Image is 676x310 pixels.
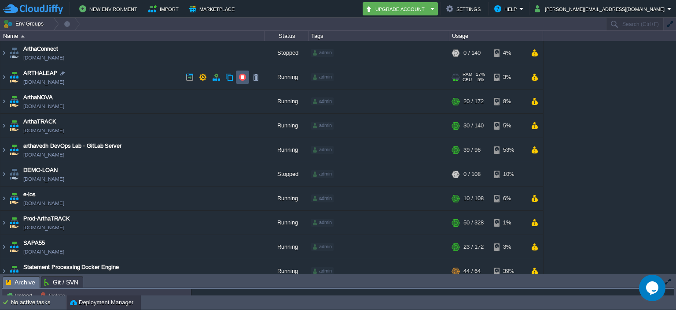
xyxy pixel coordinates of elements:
a: ArthaTRACK [23,117,56,126]
span: CPU [463,77,472,82]
div: Running [265,235,309,259]
img: AMDAwAAAACH5BAEAAAAALAAAAAABAAEAAAICRAEAOw== [8,187,20,210]
img: AMDAwAAAACH5BAEAAAAALAAAAAABAAEAAAICRAEAOw== [0,211,7,235]
img: AMDAwAAAACH5BAEAAAAALAAAAAABAAEAAAICRAEAOw== [0,41,7,65]
div: 8% [494,90,523,113]
img: AMDAwAAAACH5BAEAAAAALAAAAAABAAEAAAICRAEAOw== [0,114,7,138]
div: admin [311,49,334,57]
a: arthavedh DevOps Lab - GitLab Server [23,142,121,150]
a: [DOMAIN_NAME] [23,78,64,86]
div: Running [265,211,309,235]
div: 10% [494,162,523,186]
div: 0 / 108 [463,162,481,186]
div: 44 / 64 [463,259,481,283]
div: admin [311,267,334,275]
a: [DOMAIN_NAME] [23,150,64,159]
span: Statement Processing Docker Engine [23,263,119,272]
a: DEMO-LOAN [23,166,58,175]
span: Archive [6,277,35,288]
div: Stopped [265,41,309,65]
div: admin [311,73,334,81]
img: AMDAwAAAACH5BAEAAAAALAAAAAABAAEAAAICRAEAOw== [0,65,7,89]
div: 1% [494,211,523,235]
div: Running [265,114,309,138]
a: [DOMAIN_NAME] [23,126,64,135]
div: admin [311,170,334,178]
div: 6% [494,187,523,210]
div: 3% [494,235,523,259]
span: Git / SVN [44,277,78,288]
div: 5% [494,114,523,138]
img: CloudJiffy [3,4,63,15]
button: Deployment Manager [70,298,133,307]
div: 4% [494,41,523,65]
a: SAPA55 [23,239,45,247]
div: 30 / 140 [463,114,484,138]
div: Running [265,259,309,283]
img: AMDAwAAAACH5BAEAAAAALAAAAAABAAEAAAICRAEAOw== [0,235,7,259]
div: 39 / 96 [463,138,481,162]
div: 0 / 140 [463,41,481,65]
div: Running [265,187,309,210]
div: admin [311,122,334,130]
div: Name [1,31,264,41]
img: AMDAwAAAACH5BAEAAAAALAAAAAABAAEAAAICRAEAOw== [8,114,20,138]
div: 20 / 172 [463,90,484,113]
button: New Environment [79,4,140,14]
a: [DOMAIN_NAME] [23,102,64,111]
button: Settings [446,4,483,14]
img: AMDAwAAAACH5BAEAAAAALAAAAAABAAEAAAICRAEAOw== [8,41,20,65]
button: [PERSON_NAME][EMAIL_ADDRESS][DOMAIN_NAME] [535,4,667,14]
div: admin [311,146,334,154]
button: Marketplace [189,4,237,14]
a: ArthaNOVA [23,93,53,102]
div: 3% [494,65,523,89]
a: [DOMAIN_NAME] [23,53,64,62]
div: admin [311,243,334,251]
a: ARTHALEAP [23,69,58,78]
button: Env Groups [3,18,47,30]
div: Tags [309,31,449,41]
img: AMDAwAAAACH5BAEAAAAALAAAAAABAAEAAAICRAEAOw== [8,138,20,162]
img: AMDAwAAAACH5BAEAAAAALAAAAAABAAEAAAICRAEAOw== [8,65,20,89]
button: Help [494,4,519,14]
span: 5% [475,77,484,82]
img: AMDAwAAAACH5BAEAAAAALAAAAAABAAEAAAICRAEAOw== [0,162,7,186]
img: AMDAwAAAACH5BAEAAAAALAAAAAABAAEAAAICRAEAOw== [0,187,7,210]
img: AMDAwAAAACH5BAEAAAAALAAAAAABAAEAAAICRAEAOw== [8,259,20,283]
a: [DOMAIN_NAME] [23,272,64,280]
div: Stopped [265,162,309,186]
img: AMDAwAAAACH5BAEAAAAALAAAAAABAAEAAAICRAEAOw== [8,235,20,259]
div: admin [311,219,334,227]
a: [DOMAIN_NAME] [23,175,64,183]
span: RAM [463,72,472,77]
div: Running [265,65,309,89]
div: Status [265,31,308,41]
button: Import [148,4,181,14]
img: AMDAwAAAACH5BAEAAAAALAAAAAABAAEAAAICRAEAOw== [8,162,20,186]
div: Running [265,90,309,113]
button: Delete [40,291,68,299]
div: No active tasks [11,295,66,310]
button: Upload [6,291,35,299]
a: Prod-ArthaTRACK [23,214,70,223]
div: admin [311,97,334,105]
img: AMDAwAAAACH5BAEAAAAALAAAAAABAAEAAAICRAEAOw== [8,211,20,235]
a: ArthaConnect [23,45,58,53]
img: AMDAwAAAACH5BAEAAAAALAAAAAABAAEAAAICRAEAOw== [0,90,7,113]
iframe: chat widget [639,275,667,301]
a: e-los [23,190,36,199]
span: 17% [476,72,485,77]
div: admin [311,194,334,202]
div: 23 / 172 [463,235,484,259]
a: [DOMAIN_NAME] [23,247,64,256]
div: Usage [450,31,543,41]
